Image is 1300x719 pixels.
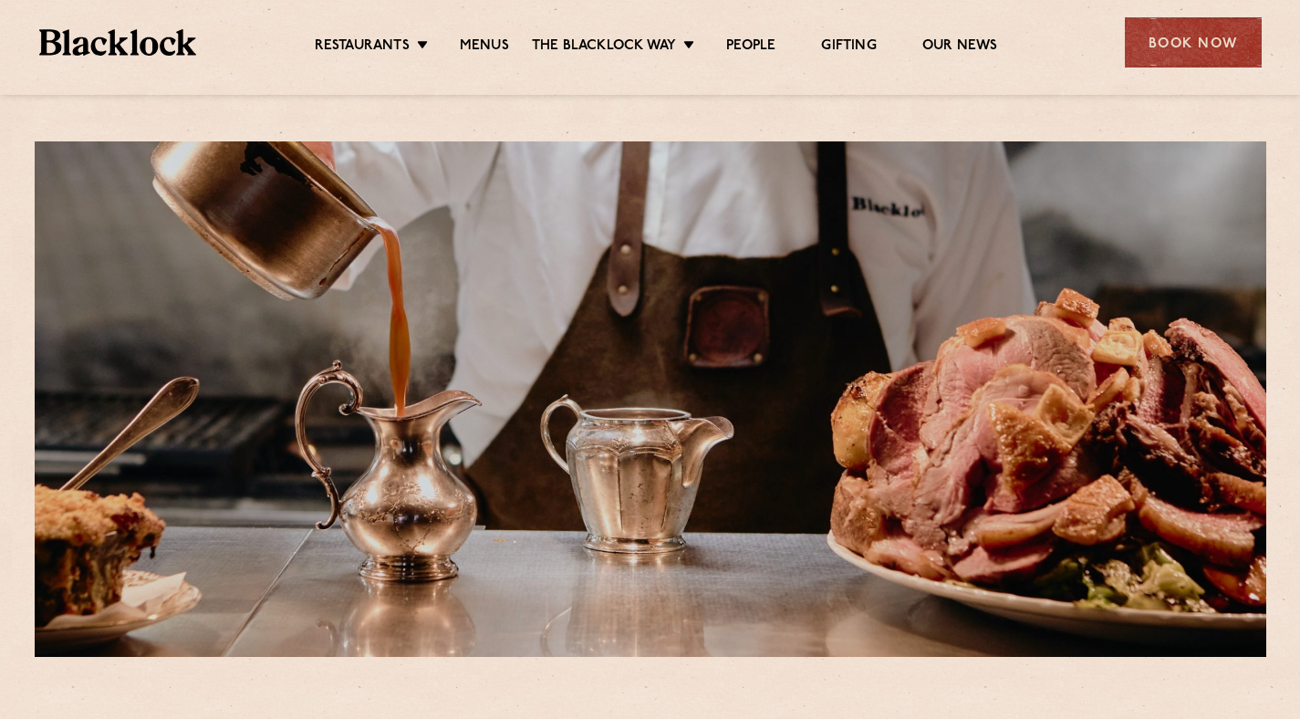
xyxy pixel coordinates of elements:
[726,37,775,57] a: People
[922,37,998,57] a: Our News
[821,37,876,57] a: Gifting
[1125,17,1262,68] div: Book Now
[39,29,197,56] img: BL_Textured_Logo-footer-cropped.svg
[315,37,410,57] a: Restaurants
[460,37,509,57] a: Menus
[532,37,676,57] a: The Blacklock Way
